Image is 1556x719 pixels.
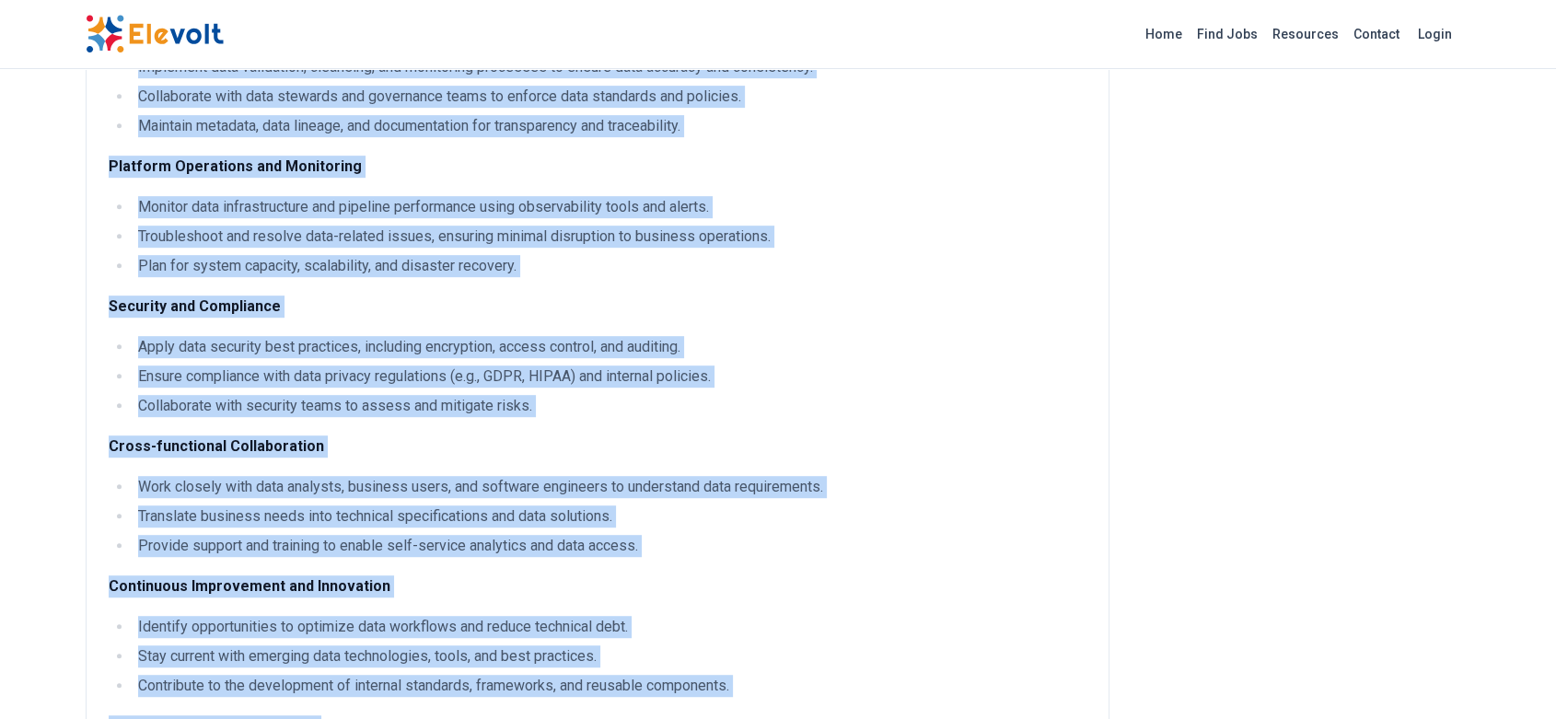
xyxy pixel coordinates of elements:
img: Elevolt [86,15,224,53]
a: Contact [1346,19,1407,49]
li: Work closely with data analysts, business users, and software engineers to understand data requir... [133,476,1086,498]
iframe: Chat Widget [1464,631,1556,719]
li: Contribute to the development of internal standards, frameworks, and reusable components. [133,675,1086,697]
a: Login [1407,16,1463,52]
strong: Platform Operations and Monitoring [109,157,362,175]
a: Home [1138,19,1190,49]
li: Translate business needs into technical specifications and data solutions. [133,505,1086,528]
a: Resources [1265,19,1346,49]
li: Maintain metadata, data lineage, and documentation for transparency and traceability. [133,115,1086,137]
strong: Cross-functional Collaboration [109,437,324,455]
li: Plan for system capacity, scalability, and disaster recovery. [133,255,1086,277]
li: Identify opportunities to optimize data workflows and reduce technical debt. [133,616,1086,638]
li: Ensure compliance with data privacy regulations (e.g., GDPR, HIPAA) and internal policies. [133,365,1086,388]
li: Monitor data infrastructure and pipeline performance using observability tools and alerts. [133,196,1086,218]
a: Find Jobs [1190,19,1265,49]
li: Collaborate with data stewards and governance teams to enforce data standards and policies. [133,86,1086,108]
li: Provide support and training to enable self-service analytics and data access. [133,535,1086,557]
li: Troubleshoot and resolve data-related issues, ensuring minimal disruption to business operations. [133,226,1086,248]
li: Collaborate with security teams to assess and mitigate risks. [133,395,1086,417]
li: Apply data security best practices, including encryption, access control, and auditing. [133,336,1086,358]
strong: Security and Compliance [109,297,281,315]
strong: Continuous Improvement and Innovation [109,577,390,595]
li: Stay current with emerging data technologies, tools, and best practices. [133,645,1086,667]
